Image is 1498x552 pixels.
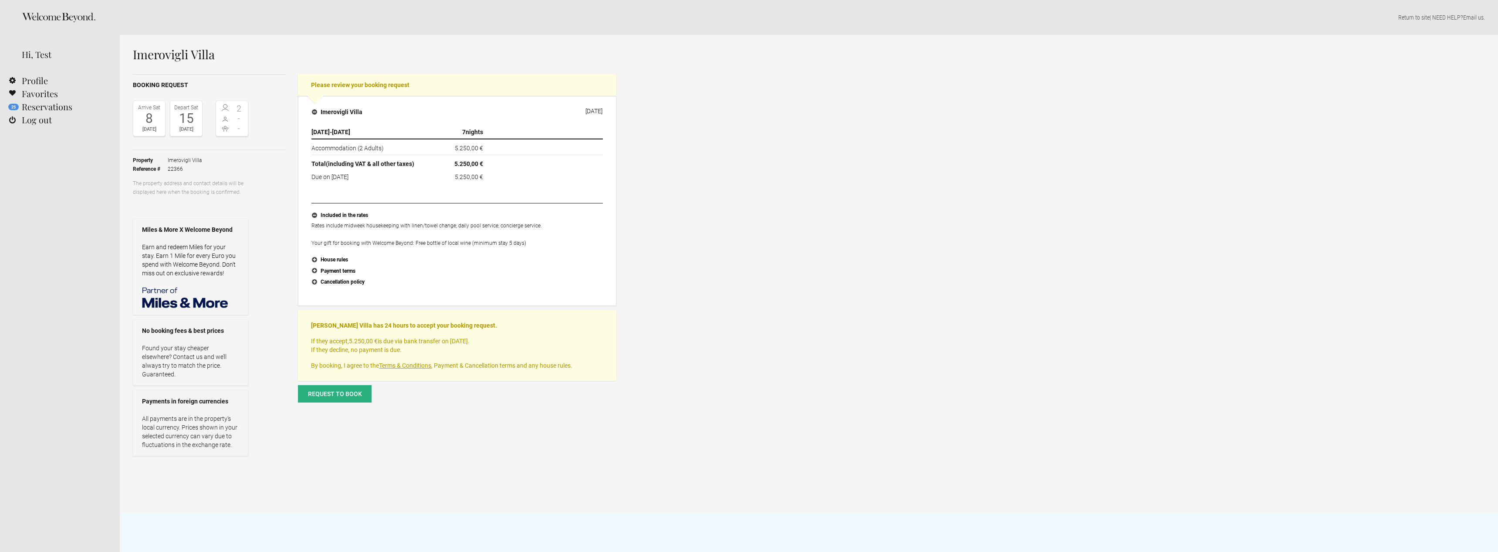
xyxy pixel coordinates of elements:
[172,112,200,125] div: 15
[168,156,202,165] span: Imerovigli Villa
[168,165,202,173] span: 22366
[332,129,350,135] span: [DATE]
[142,225,239,234] strong: Miles & More X Welcome Beyond
[232,124,246,133] span: -
[8,104,19,110] flynt-notification-badge: 25
[349,338,378,345] flynt-currency: 5.250,00 €
[311,266,603,277] button: Payment terms
[1398,14,1430,21] a: Return to site
[428,125,487,139] th: nights
[454,160,483,167] flynt-currency: 5.250,00 €
[172,125,200,134] div: [DATE]
[326,160,414,167] span: (including VAT & all other taxes)
[455,145,483,152] flynt-currency: 5.250,00 €
[133,179,248,196] p: The property address and contact details will be displayed here when the booking is confirmed.
[462,129,466,135] span: 7
[308,390,362,397] span: Request to book
[232,104,246,113] span: 2
[311,170,428,181] td: Due on [DATE]
[135,112,163,125] div: 8
[455,173,483,180] flynt-currency: 5.250,00 €
[311,129,330,135] span: [DATE]
[133,48,616,61] h1: Imerovigli Villa
[311,337,603,354] p: If they accept, is due via bank transfer on [DATE]. If they decline, no payment is due.
[142,244,236,277] a: Earn and redeem Miles for your stay. Earn 1 Mile for every Euro you spend with Welcome Beyond. Do...
[133,81,286,90] h2: Booking request
[172,103,200,112] div: Depart Sat
[585,108,602,115] div: [DATE]
[133,13,1485,22] p: | NEED HELP? .
[311,139,428,155] td: Accommodation (2 Adults)
[135,125,163,134] div: [DATE]
[311,322,497,329] strong: [PERSON_NAME] Villa has 24 hours to accept your booking request.
[22,48,107,61] div: Hi, Test
[142,344,239,379] p: Found your stay cheaper elsewhere? Contact us and we’ll always try to match the price. Guaranteed.
[298,385,372,403] button: Request to book
[232,114,246,123] span: -
[142,397,239,406] strong: Payments in foreign currencies
[135,103,163,112] div: Arrive Sat
[298,74,616,96] h2: Please review your booking request
[311,210,603,221] button: Included in the rates
[305,103,609,121] button: Imerovigli Villa [DATE]
[311,254,603,266] button: House rules
[311,277,603,288] button: Cancellation policy
[142,286,229,308] img: Miles & More
[311,221,603,247] p: Rates include midweek housekeeping with linen/towel change; daily pool service; concierge service...
[142,414,239,449] p: All payments are in the property’s local currency. Prices shown in your selected currency can var...
[311,155,428,171] th: Total
[312,108,362,116] h4: Imerovigli Villa
[379,362,431,369] a: Terms & Conditions
[311,125,428,139] th: -
[133,165,168,173] strong: Reference #
[1463,14,1484,21] a: Email us
[142,326,239,335] strong: No booking fees & best prices
[311,361,603,370] p: By booking, I agree to the , Payment & Cancellation terms and any house rules.
[133,156,168,165] strong: Property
